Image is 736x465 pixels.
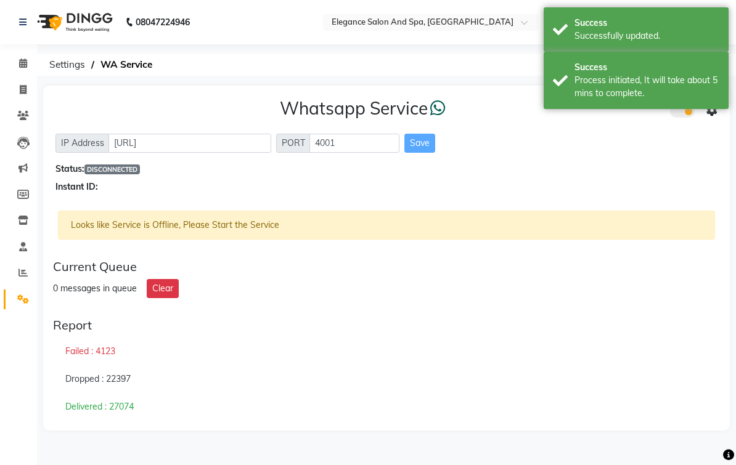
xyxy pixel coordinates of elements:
span: WA Service [94,54,158,76]
b: 08047224946 [136,5,190,39]
span: IP Address [55,134,110,153]
input: Sizing example input [309,134,399,153]
div: Successfully updated. [574,30,719,42]
div: Status: [55,163,718,176]
input: Sizing example input [108,134,271,153]
span: PORT [276,134,311,153]
div: Success [574,17,719,30]
div: Current Queue [53,259,720,274]
span: Settings [43,54,91,76]
div: Delivered : 27074 [53,393,720,421]
div: Looks like Service is Offline, Please Start the Service [58,211,715,240]
div: Report [53,318,720,333]
div: 0 messages in queue [53,282,137,295]
div: Dropped : 22397 [53,365,720,394]
div: Instant ID: [55,180,718,193]
div: Failed : 4123 [53,338,720,366]
div: Process initiated, It will take about 5 mins to complete. [574,74,719,100]
button: Clear [147,279,179,298]
img: logo [31,5,116,39]
h3: Whatsapp Service [280,98,446,119]
span: DISCONNECTED [84,164,140,174]
div: Success [574,61,719,74]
